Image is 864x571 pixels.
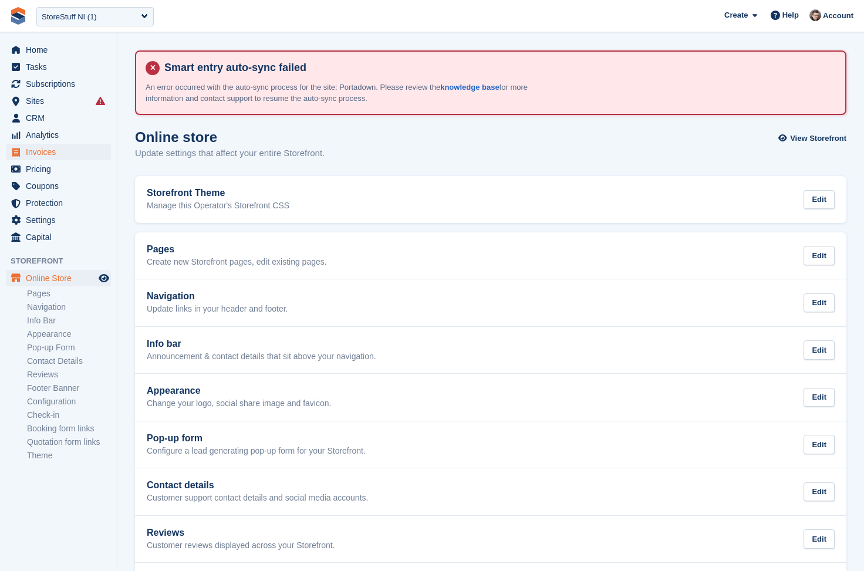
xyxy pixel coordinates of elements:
[135,327,846,374] a: Info bar Announcement & contact details that sit above your navigation. Edit
[147,304,288,315] p: Update links in your header and footer.
[147,352,376,362] p: Announcement & contact details that sit above your navigation.
[804,293,835,313] div: Edit
[790,133,846,144] span: View Storefront
[27,423,111,434] a: Booking form links
[6,76,111,92] a: menu
[26,93,96,109] span: Sites
[26,127,96,143] span: Analytics
[804,340,835,360] div: Edit
[147,528,335,538] h2: Reviews
[804,388,835,407] div: Edit
[804,190,835,210] div: Edit
[26,59,96,75] span: Tasks
[6,93,111,109] a: menu
[27,437,111,448] a: Quotation form links
[26,161,96,177] span: Pricing
[147,244,327,255] h2: Pages
[160,61,836,75] h4: Smart entry auto-sync failed
[6,161,111,177] a: menu
[26,42,96,58] span: Home
[11,255,117,267] span: Storefront
[26,195,96,211] span: Protection
[724,9,748,21] span: Create
[6,178,111,194] a: menu
[135,232,846,279] a: Pages Create new Storefront pages, edit existing pages. Edit
[440,83,499,92] a: knowledge base
[147,446,366,457] p: Configure a lead generating pop-up form for your Storefront.
[26,144,96,160] span: Invoices
[135,374,846,421] a: Appearance Change your logo, social share image and favicon. Edit
[147,257,327,268] p: Create new Storefront pages, edit existing pages.
[6,59,111,75] a: menu
[26,110,96,126] span: CRM
[6,212,111,228] a: menu
[782,9,799,21] span: Help
[135,129,325,145] h1: Online store
[135,516,846,563] a: Reviews Customer reviews displayed across your Storefront. Edit
[27,302,111,313] a: Navigation
[135,421,846,468] a: Pop-up form Configure a lead generating pop-up form for your Storefront. Edit
[147,433,366,444] h2: Pop-up form
[97,271,111,285] a: Preview store
[147,339,376,349] h2: Info bar
[147,493,368,504] p: Customer support contact details and social media accounts.
[27,383,111,394] a: Footer Banner
[147,480,368,491] h2: Contact details
[27,450,111,461] a: Theme
[135,176,846,223] a: Storefront Theme Manage this Operator's Storefront CSS Edit
[147,398,331,409] p: Change your logo, social share image and favicon.
[147,386,331,396] h2: Appearance
[27,315,111,326] a: Info Bar
[809,9,821,21] img: Steven Hylands
[27,356,111,367] a: Contact Details
[804,246,835,265] div: Edit
[147,201,289,211] p: Manage this Operator's Storefront CSS
[27,369,111,380] a: Reviews
[781,129,846,148] a: View Storefront
[6,195,111,211] a: menu
[27,396,111,407] a: Configuration
[26,212,96,228] span: Settings
[135,147,325,160] p: Update settings that affect your entire Storefront.
[96,96,105,106] i: Smart entry sync failures have occurred
[27,342,111,353] a: Pop-up Form
[135,279,846,326] a: Navigation Update links in your header and footer. Edit
[6,229,111,245] a: menu
[9,7,27,25] img: stora-icon-8386f47178a22dfd0bd8f6a31ec36ba5ce8667c1dd55bd0f319d3a0aa187defe.svg
[42,11,97,23] div: StoreStuff NI (1)
[804,482,835,502] div: Edit
[26,229,96,245] span: Capital
[27,410,111,421] a: Check-in
[804,529,835,549] div: Edit
[135,468,846,515] a: Contact details Customer support contact details and social media accounts. Edit
[27,288,111,299] a: Pages
[147,188,289,198] h2: Storefront Theme
[6,144,111,160] a: menu
[147,291,288,302] h2: Navigation
[26,178,96,194] span: Coupons
[823,10,853,22] span: Account
[146,82,556,104] p: An error occurred with the auto-sync process for the site: Portadown. Please review the for more ...
[26,270,96,286] span: Online Store
[6,42,111,58] a: menu
[804,435,835,454] div: Edit
[26,76,96,92] span: Subscriptions
[147,540,335,551] p: Customer reviews displayed across your Storefront.
[6,127,111,143] a: menu
[6,270,111,286] a: menu
[6,110,111,126] a: menu
[27,329,111,340] a: Appearance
